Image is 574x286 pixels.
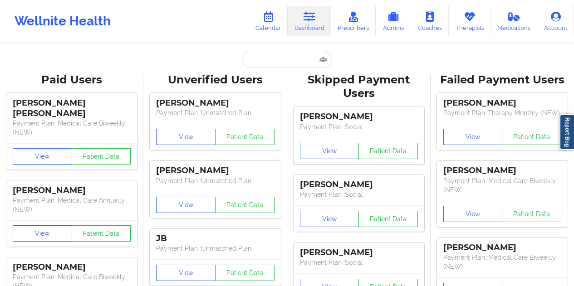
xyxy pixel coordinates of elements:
button: View [156,197,216,213]
div: [PERSON_NAME] [PERSON_NAME] [13,98,131,119]
a: Report Bug [559,114,574,150]
p: Payment Plan : Unmatched Plan [156,108,274,117]
div: [PERSON_NAME] [156,165,274,176]
div: [PERSON_NAME] [300,111,418,122]
button: Patient Data [72,148,131,165]
button: View [156,265,216,281]
p: Payment Plan : Social [300,258,418,267]
div: Skipped Payment Users [294,73,424,101]
div: [PERSON_NAME] [13,185,131,196]
button: Patient Data [215,265,275,281]
a: Prescribers [331,6,376,36]
button: Patient Data [502,129,561,145]
button: View [13,225,72,242]
a: Dashboard [288,6,331,36]
a: Therapists [449,6,491,36]
p: Payment Plan : Unmatched Plan [156,176,274,185]
button: View [13,148,72,165]
div: Failed Payment Users [437,73,568,87]
p: Payment Plan : Social [300,122,418,131]
button: View [300,211,359,227]
a: Account [537,6,574,36]
div: [PERSON_NAME] [443,242,561,253]
div: [PERSON_NAME] [13,262,131,272]
p: Payment Plan : Social [300,190,418,199]
div: JB [156,233,274,244]
button: View [443,129,503,145]
button: View [443,206,503,222]
button: View [156,129,216,145]
p: Payment Plan : Medical Care Biweekly (NEW) [13,119,131,137]
button: Patient Data [215,129,275,145]
button: Patient Data [215,197,275,213]
div: [PERSON_NAME] [300,179,418,190]
div: Paid Users [6,73,137,87]
div: [PERSON_NAME] [156,98,274,108]
p: Payment Plan : Therapy Monthly (NEW) [443,108,561,117]
div: [PERSON_NAME] [300,247,418,258]
button: Patient Data [358,143,418,159]
p: Payment Plan : Medical Care Biweekly (NEW) [443,176,561,194]
button: Patient Data [72,225,131,242]
button: View [300,143,359,159]
div: [PERSON_NAME] [443,98,561,108]
div: Unverified Users [150,73,280,87]
div: [PERSON_NAME] [443,165,561,176]
a: Calendar [249,6,288,36]
a: Admins [376,6,411,36]
a: Medications [491,6,538,36]
p: Payment Plan : Medical Care Biweekly (NEW) [443,253,561,271]
p: Payment Plan : Medical Care Annually (NEW) [13,196,131,214]
button: Patient Data [502,206,561,222]
button: Patient Data [358,211,418,227]
a: Coaches [411,6,449,36]
p: Payment Plan : Unmatched Plan [156,244,274,253]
